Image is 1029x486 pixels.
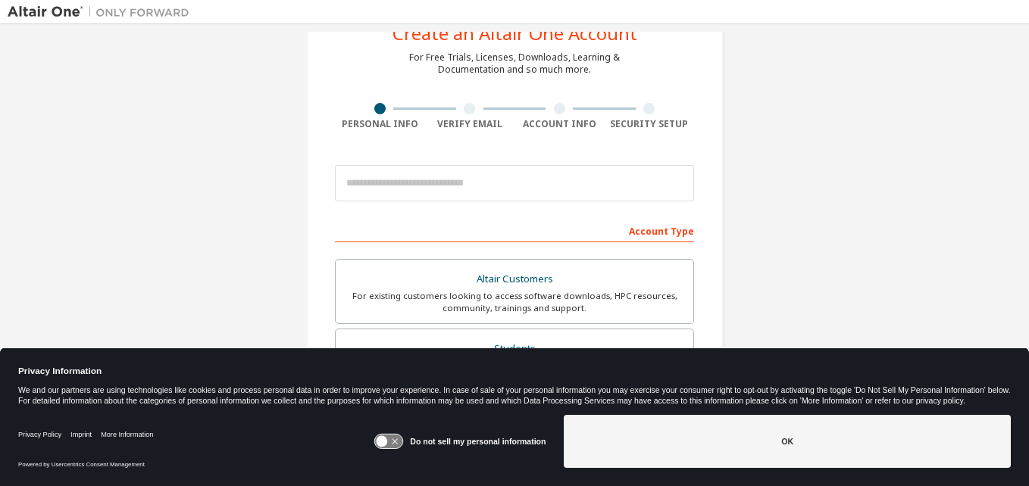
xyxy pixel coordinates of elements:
div: For Free Trials, Licenses, Downloads, Learning & Documentation and so much more. [409,51,620,76]
div: Create an Altair One Account [393,24,637,42]
div: Students [345,338,684,360]
div: For existing customers looking to access software downloads, HPC resources, community, trainings ... [345,290,684,314]
div: Security Setup [605,118,695,130]
div: Verify Email [425,118,515,130]
div: Altair Customers [345,269,684,290]
div: Personal Info [335,118,425,130]
div: Account Info [514,118,605,130]
div: Account Type [335,218,694,242]
img: Altair One [8,5,197,20]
